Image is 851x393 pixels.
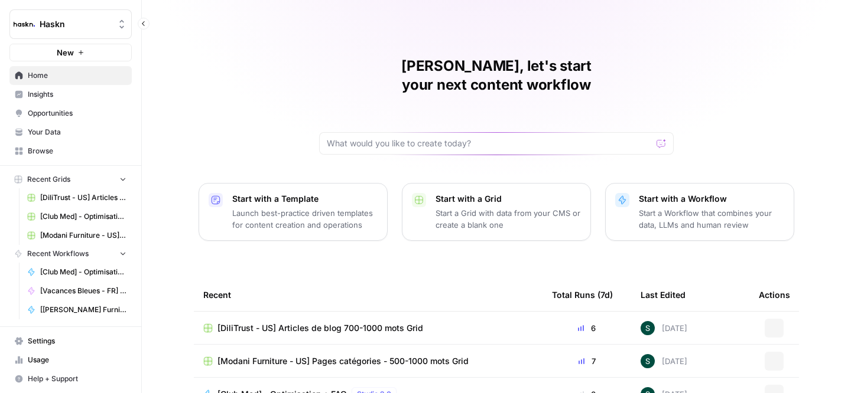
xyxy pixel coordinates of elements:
a: Usage [9,351,132,369]
span: [Vacances Bleues - FR] Pages refonte sites hôtels - [GEOGRAPHIC_DATA] [40,286,126,296]
a: [DiliTrust - US] Articles de blog 700-1000 mots Grid [203,322,533,334]
button: Start with a WorkflowStart a Workflow that combines your data, LLMs and human review [605,183,794,241]
span: Home [28,70,126,81]
button: Workspace: Haskn [9,9,132,39]
button: Recent Workflows [9,245,132,263]
span: [Modani Furniture - US] Pages catégories - 500-1000 mots Grid [217,355,469,367]
img: Haskn Logo [14,14,35,35]
a: [[PERSON_NAME] Furniture - US] Pages catégories - 500-1000 mots [22,300,132,319]
p: Launch best-practice driven templates for content creation and operations [232,207,378,231]
input: What would you like to create today? [327,137,652,149]
button: Start with a TemplateLaunch best-practice driven templates for content creation and operations [199,183,388,241]
span: Haskn [40,18,111,30]
a: [Modani Furniture - US] Pages catégories - 500-1000 mots Grid [22,226,132,245]
a: [Club Med] - Optimisation + FAQ Grid [22,207,132,226]
span: Help + Support [28,374,126,384]
span: [DiliTrust - US] Articles de blog 700-1000 mots Grid [217,322,423,334]
img: 1zy2mh8b6ibtdktd6l3x6modsp44 [641,321,655,335]
a: Insights [9,85,132,104]
h1: [PERSON_NAME], let's start your next content workflow [319,57,674,94]
span: [[PERSON_NAME] Furniture - US] Pages catégories - 500-1000 mots [40,304,126,315]
p: Start a Grid with data from your CMS or create a blank one [436,207,581,231]
a: [Modani Furniture - US] Pages catégories - 500-1000 mots Grid [203,355,533,367]
a: Settings [9,332,132,351]
a: Browse [9,142,132,161]
span: Your Data [28,127,126,137]
button: Start with a GridStart a Grid with data from your CMS or create a blank one [402,183,591,241]
span: Settings [28,336,126,346]
a: [DiliTrust - US] Articles de blog 700-1000 mots Grid [22,188,132,207]
span: [DiliTrust - US] Articles de blog 700-1000 mots Grid [40,192,126,203]
a: Home [9,66,132,85]
div: Actions [759,279,790,311]
a: Opportunities [9,104,132,123]
a: [Vacances Bleues - FR] Pages refonte sites hôtels - [GEOGRAPHIC_DATA] [22,281,132,300]
div: 7 [552,355,622,367]
span: [Club Med] - Optimisation + FAQ Grid [40,211,126,222]
p: Start with a Template [232,193,378,205]
span: New [57,47,74,58]
span: Recent Grids [27,174,70,185]
p: Start a Workflow that combines your data, LLMs and human review [639,207,784,231]
span: Usage [28,355,126,365]
a: [Club Med] - Optimisation + FAQ [22,263,132,281]
span: Recent Workflows [27,248,89,259]
div: [DATE] [641,354,687,368]
p: Start with a Workflow [639,193,784,205]
p: Start with a Grid [436,193,581,205]
img: 1zy2mh8b6ibtdktd6l3x6modsp44 [641,354,655,368]
span: [Modani Furniture - US] Pages catégories - 500-1000 mots Grid [40,230,126,241]
div: Total Runs (7d) [552,279,613,311]
span: Browse [28,146,126,156]
div: Last Edited [641,279,686,311]
span: [Club Med] - Optimisation + FAQ [40,267,126,277]
button: New [9,44,132,61]
div: [DATE] [641,321,687,335]
a: Your Data [9,123,132,142]
button: Help + Support [9,369,132,388]
span: Insights [28,89,126,100]
span: Opportunities [28,108,126,119]
div: Recent [203,279,533,311]
button: Recent Grids [9,171,132,188]
div: 6 [552,322,622,334]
